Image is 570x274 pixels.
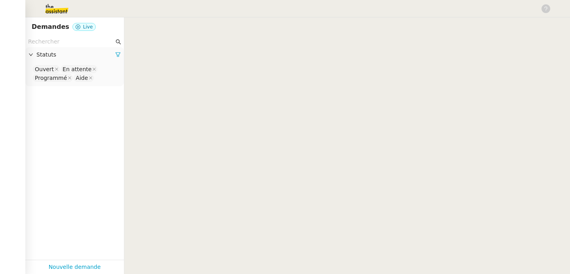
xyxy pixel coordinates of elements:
span: Live [83,24,93,30]
nz-select-item: Programmé [33,74,73,82]
div: En attente [63,66,91,73]
div: Statuts [25,47,124,62]
a: Nouvelle demande [49,263,101,272]
div: Ouvert [35,66,54,73]
nz-select-item: Ouvert [33,65,60,73]
span: Statuts [36,50,115,59]
div: Programmé [35,74,67,81]
nz-select-item: Aide [74,74,94,82]
nz-page-header-title: Demandes [32,21,69,32]
nz-select-item: En attente [61,65,97,73]
div: Aide [76,74,88,81]
input: Rechercher [28,37,114,46]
